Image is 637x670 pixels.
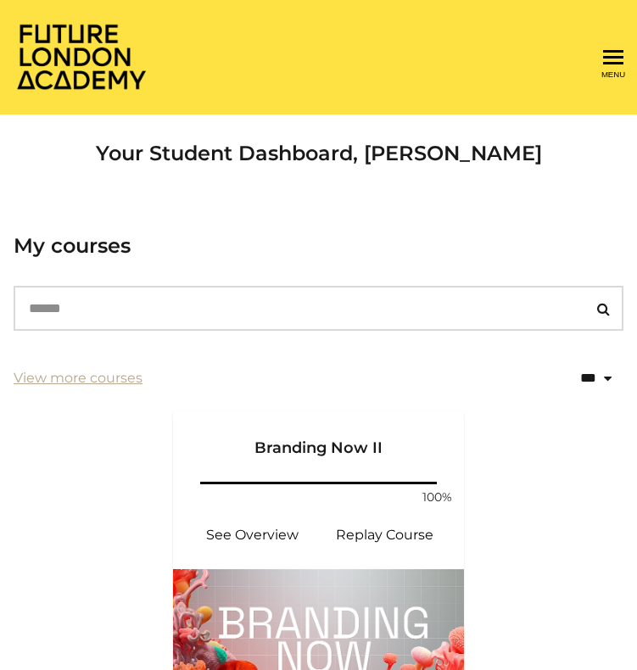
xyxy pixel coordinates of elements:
a: Branding Now II: Resume Course [319,515,451,556]
select: status [525,358,623,398]
a: View more courses [14,368,142,388]
img: Home Page [14,22,149,91]
a: Branding Now II [173,411,465,478]
span: 100% [416,489,457,506]
h3: My courses [14,234,131,259]
span: Menu [601,70,625,79]
button: Toggle menu Menu [603,47,623,68]
span: Toggle menu [603,56,623,59]
a: Branding Now II: See Overview [187,515,319,556]
h3: Branding Now II [193,411,444,458]
h2: Your Student Dashboard, [PERSON_NAME] [14,142,623,166]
